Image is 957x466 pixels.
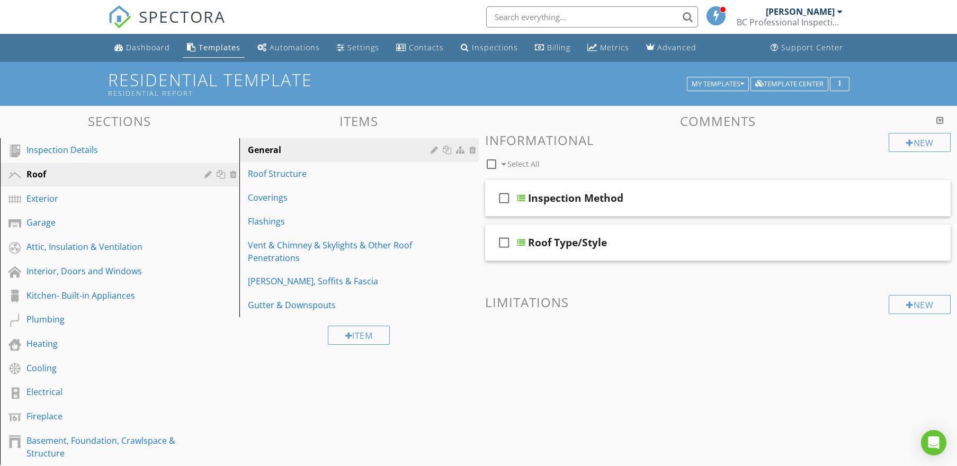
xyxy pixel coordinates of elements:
[248,299,434,311] div: Gutter & Downspouts
[108,89,691,97] div: Residential Report
[583,38,633,58] a: Metrics
[409,42,444,52] div: Contacts
[26,434,189,460] div: Basement, Foundation, Crawlspace & Structure
[108,5,131,29] img: The Best Home Inspection Software - Spectora
[889,133,951,152] div: New
[781,42,843,52] div: Support Center
[750,77,828,92] button: Template Center
[528,192,623,204] div: Inspection Method
[26,386,189,398] div: Electrical
[496,185,513,211] i: check_box_outline_blank
[766,6,835,17] div: [PERSON_NAME]
[687,77,749,92] button: My Templates
[486,6,698,28] input: Search everything...
[248,275,434,288] div: [PERSON_NAME], Soffits & Fascia
[248,239,434,264] div: Vent & Chimney & Skylights & Other Roof Penetrations
[750,78,828,88] a: Template Center
[110,38,174,58] a: Dashboard
[600,42,629,52] div: Metrics
[737,17,843,28] div: BC Professional Inspections LLC
[139,5,226,28] span: SPECTORA
[199,42,240,52] div: Templates
[692,80,744,88] div: My Templates
[347,42,379,52] div: Settings
[485,133,951,147] h3: Informational
[26,144,189,156] div: Inspection Details
[921,430,946,455] div: Open Intercom Messenger
[239,114,479,128] h3: Items
[26,337,189,350] div: Heating
[472,42,518,52] div: Inspections
[485,295,951,309] h3: Limitations
[457,38,522,58] a: Inspections
[507,159,540,169] span: Select All
[183,38,245,58] a: Templates
[333,38,383,58] a: Settings
[26,289,189,302] div: Kitchen- Built-in Appliances
[26,265,189,277] div: Interior, Doors and Windows
[755,80,824,88] div: Template Center
[108,70,849,97] h1: Residential Template
[248,167,434,180] div: Roof Structure
[547,42,570,52] div: Billing
[26,313,189,326] div: Plumbing
[248,144,434,156] div: General
[26,192,189,205] div: Exterior
[766,38,847,58] a: Support Center
[392,38,448,58] a: Contacts
[248,191,434,204] div: Coverings
[26,410,189,423] div: Fireplace
[642,38,701,58] a: Advanced
[253,38,324,58] a: Automations (Basic)
[531,38,575,58] a: Billing
[485,114,951,128] h3: Comments
[270,42,320,52] div: Automations
[126,42,170,52] div: Dashboard
[26,216,189,229] div: Garage
[657,42,696,52] div: Advanced
[496,230,513,255] i: check_box_outline_blank
[108,14,226,37] a: SPECTORA
[528,236,607,249] div: Roof Type/Style
[889,295,951,314] div: New
[26,362,189,374] div: Cooling
[26,240,189,253] div: Attic, Insulation & Ventilation
[248,215,434,228] div: Flashings
[328,326,390,345] div: Item
[26,168,189,181] div: Roof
